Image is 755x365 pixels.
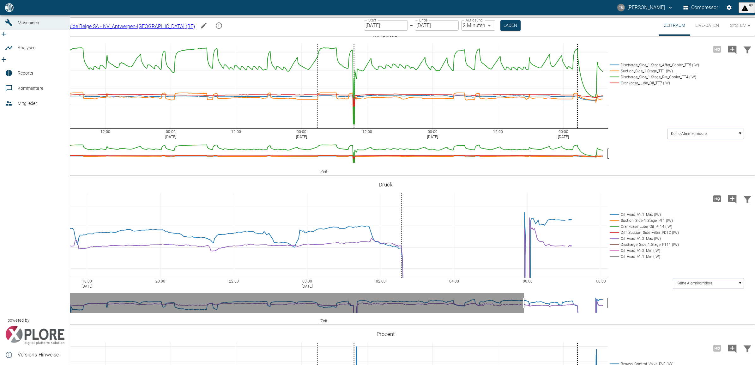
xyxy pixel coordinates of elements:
[4,3,14,12] img: logo
[18,101,37,106] span: Mitglieder
[710,345,725,351] span: Hohe Auflösung nur für Zeiträume von <3 Tagen verfügbar
[749,3,752,12] span: 89
[197,19,210,32] button: Machine bearbeiten
[18,45,36,50] span: Analysen
[500,20,521,31] button: Laden
[213,19,225,32] button: mission info
[682,2,720,13] button: Compressor
[690,15,724,36] button: Live-Daten
[659,15,690,36] button: Zeitraum
[671,131,707,136] text: Keine Alarmkorridore
[18,20,39,25] span: Maschinen
[18,86,43,91] span: Kommentare
[461,20,495,31] div: 2 Minuten
[723,2,735,13] button: Einstellungen
[364,20,408,31] input: DD.MM.YYYY
[725,41,740,58] button: Kommentar hinzufügen
[617,4,625,11] div: TG
[740,191,755,207] button: Daten filtern
[710,46,725,52] span: Hohe Auflösung nur für Zeiträume von <3 Tagen verfügbar
[419,17,427,23] label: Ende
[740,41,755,58] button: Daten filtern
[724,15,752,36] button: System
[368,17,376,23] label: Start
[415,20,459,31] input: DD.MM.YYYY
[5,326,65,345] img: Xplore Logo
[18,351,65,359] span: Versions-Hinweise
[22,23,195,29] a: 13.0007/1_Air Liquide Belge SA - NV_Antwerpen-[GEOGRAPHIC_DATA] (BE)
[410,22,413,29] p: –
[740,340,755,356] button: Daten filtern
[677,281,712,285] text: Keine Alarmkorridore
[8,317,29,323] span: powered by
[18,70,33,76] span: Reports
[616,2,674,13] button: thomas.gregoir@neuman-esser.com
[739,2,755,13] button: displayAlerts
[29,23,195,29] span: 13.0007/1_Air Liquide Belge SA - NV_Antwerpen-[GEOGRAPHIC_DATA] (BE)
[725,191,740,207] button: Kommentar hinzufügen
[725,340,740,356] button: Kommentar hinzufügen
[466,17,483,23] label: Auflösung
[710,195,725,201] span: Hohe Auflösung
